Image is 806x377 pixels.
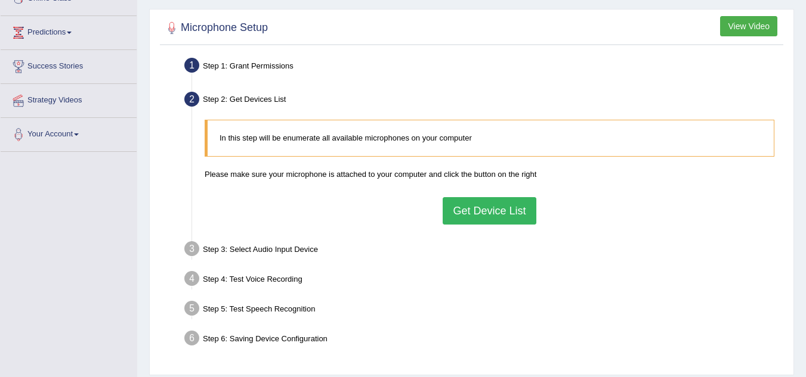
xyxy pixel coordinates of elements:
[179,54,788,80] div: Step 1: Grant Permissions
[1,118,137,148] a: Your Account
[1,50,137,80] a: Success Stories
[205,169,774,180] p: Please make sure your microphone is attached to your computer and click the button on the right
[1,16,137,46] a: Predictions
[179,238,788,264] div: Step 3: Select Audio Input Device
[179,297,788,323] div: Step 5: Test Speech Recognition
[179,327,788,353] div: Step 6: Saving Device Configuration
[163,19,268,37] h2: Microphone Setup
[443,197,536,225] button: Get Device List
[179,88,788,114] div: Step 2: Get Devices List
[179,267,788,294] div: Step 4: Test Voice Recording
[1,84,137,114] a: Strategy Videos
[205,120,774,156] blockquote: In this step will be enumerate all available microphones on your computer
[720,16,777,36] button: View Video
